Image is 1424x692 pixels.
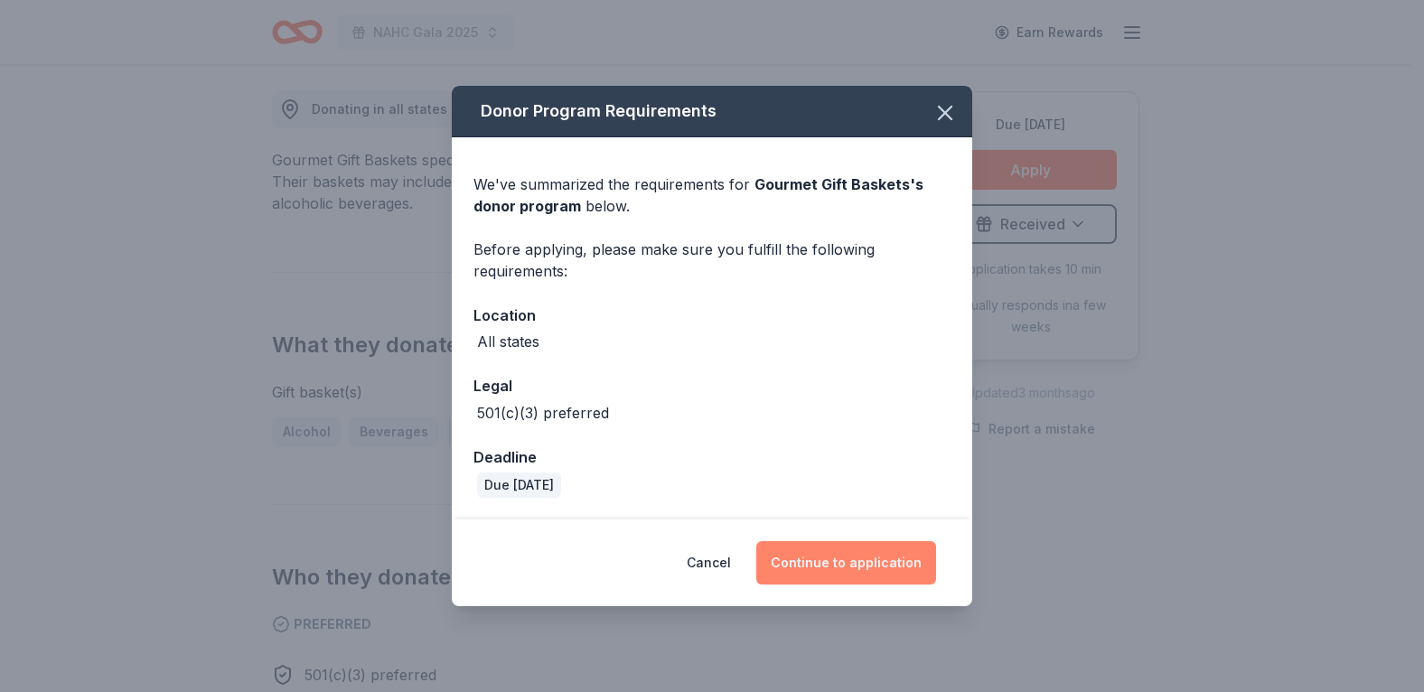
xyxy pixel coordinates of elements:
div: All states [477,331,539,352]
div: Deadline [473,445,951,469]
button: Cancel [687,541,731,584]
div: Donor Program Requirements [452,86,972,137]
div: We've summarized the requirements for below. [473,173,951,217]
div: Due [DATE] [477,472,561,498]
div: Location [473,304,951,327]
div: 501(c)(3) preferred [477,402,609,424]
button: Continue to application [756,541,936,584]
div: Before applying, please make sure you fulfill the following requirements: [473,238,951,282]
div: Legal [473,374,951,397]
